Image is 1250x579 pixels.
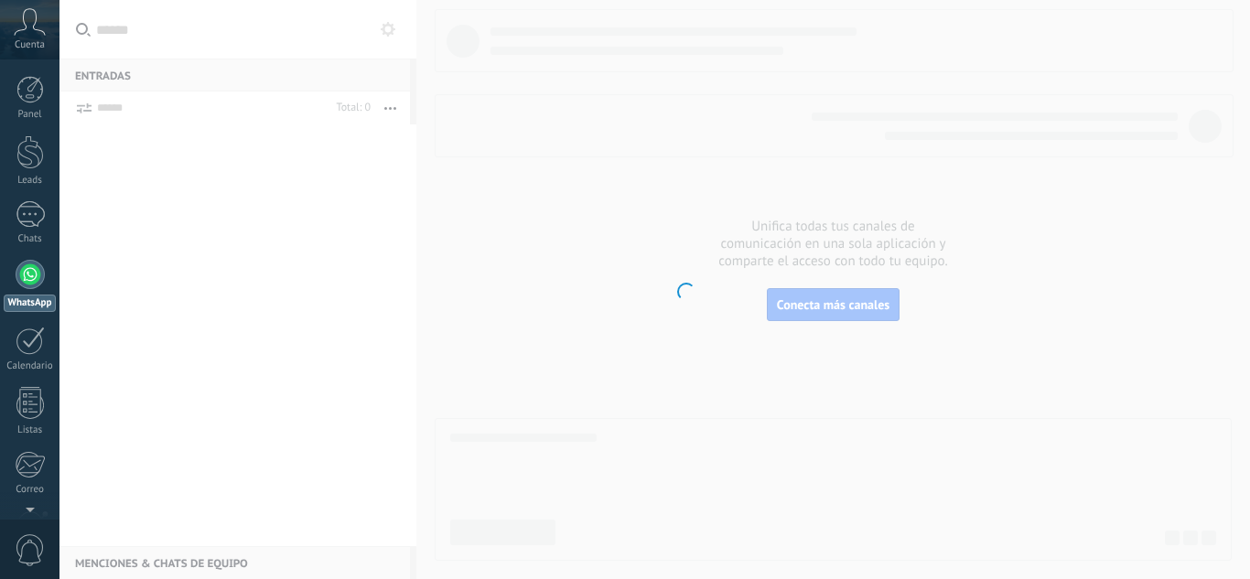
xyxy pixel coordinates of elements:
[4,424,57,436] div: Listas
[15,39,45,51] span: Cuenta
[4,295,56,312] div: WhatsApp
[4,233,57,245] div: Chats
[4,109,57,121] div: Panel
[4,175,57,187] div: Leads
[4,360,57,372] div: Calendario
[4,484,57,496] div: Correo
